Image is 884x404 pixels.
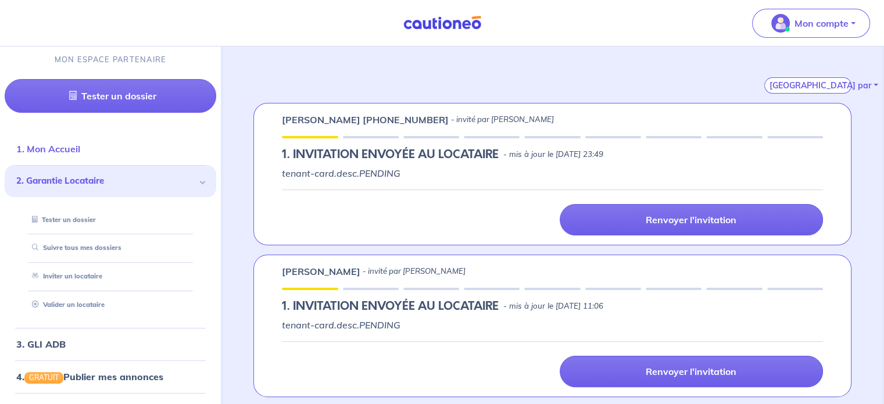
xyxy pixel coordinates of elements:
[55,55,167,66] p: MON ESPACE PARTENAIRE
[5,333,216,356] div: 3. GLI ADB
[282,113,449,127] p: [PERSON_NAME] [PHONE_NUMBER]
[282,299,499,313] h5: 1.︎ INVITATION ENVOYÉE AU LOCATAIRE
[5,166,216,198] div: 2. Garantie Locataire
[764,77,851,94] button: [GEOGRAPHIC_DATA] par
[451,114,554,126] p: - invité par [PERSON_NAME]
[363,266,466,277] p: - invité par [PERSON_NAME]
[16,175,196,188] span: 2. Garantie Locataire
[771,14,790,33] img: illu_account_valid_menu.svg
[5,80,216,113] a: Tester un dossier
[560,356,823,387] a: Renvoyer l'invitation
[646,214,736,226] p: Renvoyer l'invitation
[27,273,102,281] a: Inviter un locataire
[27,301,105,309] a: Valider un locataire
[282,148,823,162] div: state: PENDING, Context:
[560,204,823,235] a: Renvoyer l'invitation
[752,9,870,38] button: illu_account_valid_menu.svgMon compte
[282,299,823,313] div: state: PENDING, Context:
[5,365,216,388] div: 4.GRATUITPublier mes annonces
[16,371,163,382] a: 4.GRATUITPublier mes annonces
[646,366,736,377] p: Renvoyer l'invitation
[19,296,202,315] div: Valider un locataire
[27,244,121,252] a: Suivre tous mes dossiers
[19,210,202,230] div: Tester un dossier
[794,16,849,30] p: Mon compte
[16,338,66,350] a: 3. GLI ADB
[399,16,486,30] img: Cautioneo
[282,166,823,180] p: tenant-card.desc.PENDING
[282,264,360,278] p: [PERSON_NAME]
[282,148,499,162] h5: 1.︎ INVITATION ENVOYÉE AU LOCATAIRE
[16,144,80,155] a: 1. Mon Accueil
[19,267,202,287] div: Inviter un locataire
[19,239,202,258] div: Suivre tous mes dossiers
[27,216,96,224] a: Tester un dossier
[503,149,603,160] p: - mis à jour le [DATE] 23:49
[503,301,603,312] p: - mis à jour le [DATE] 11:06
[5,138,216,161] div: 1. Mon Accueil
[282,318,823,332] p: tenant-card.desc.PENDING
